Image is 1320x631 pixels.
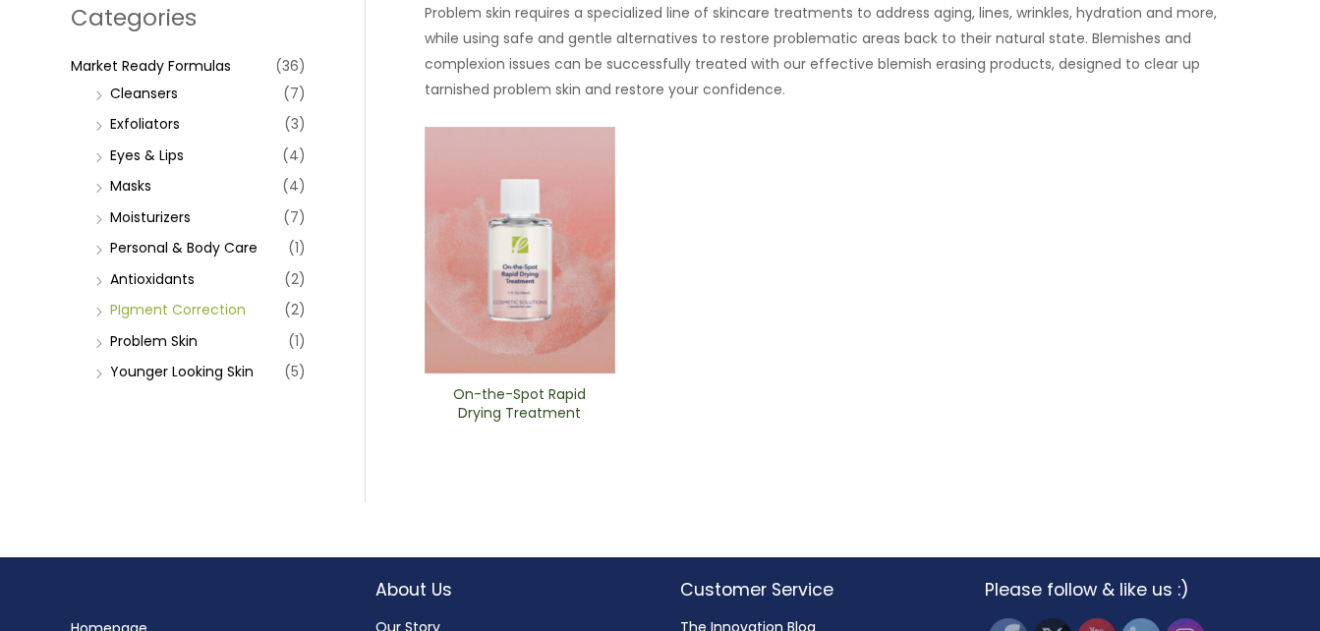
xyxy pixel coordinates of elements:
a: Personal & Body Care [110,238,258,258]
a: Moisturizers [110,207,191,227]
a: PIgment Correction [110,300,246,319]
span: (36) [275,52,306,80]
a: Eyes & Lips [110,145,184,165]
a: Problem Skin [110,331,198,351]
a: Antioxidants [110,269,195,289]
img: On-the-Spot ​Rapid Drying Treatment [425,127,616,374]
h2: About Us [375,577,641,602]
span: (4) [282,142,306,169]
span: (4) [282,172,306,200]
a: Market Ready Formulas [71,56,231,76]
span: (5) [284,358,306,385]
span: (1) [288,234,306,261]
h2: Please follow & like us :) [985,577,1250,602]
span: (7) [283,203,306,231]
span: (2) [284,265,306,293]
a: Cleansers [110,84,178,103]
span: (3) [284,110,306,138]
span: (2) [284,296,306,323]
a: Masks [110,176,151,196]
a: Exfoliators [110,114,180,134]
span: (7) [283,80,306,107]
a: On-the-Spot ​Rapid Drying Treatment [440,385,599,430]
span: (1) [288,327,306,355]
h2: Customer Service [680,577,946,602]
a: Younger Looking Skin [110,362,254,381]
h2: On-the-Spot ​Rapid Drying Treatment [440,385,599,423]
